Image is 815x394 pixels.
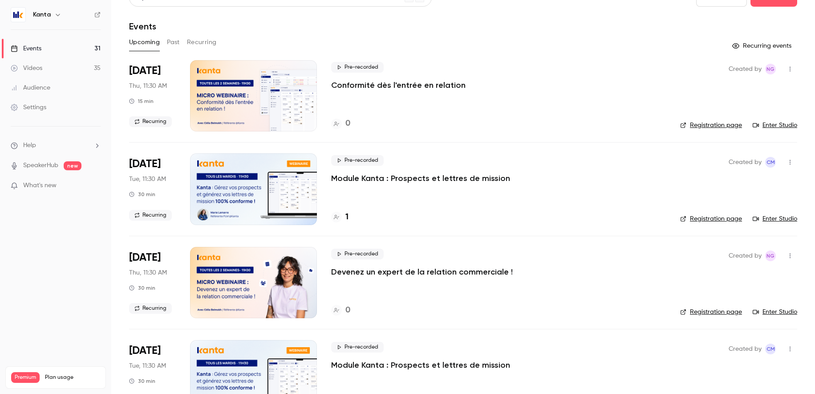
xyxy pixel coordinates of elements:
a: Module Kanta : Prospects et lettres de mission [331,173,510,184]
button: Past [167,35,180,49]
span: [DATE] [129,157,161,171]
div: Settings [11,103,46,112]
img: Kanta [11,8,25,22]
div: 15 min [129,98,154,105]
span: Charlotte MARTEL [765,157,776,168]
span: Nicolas Guitard [765,64,776,74]
div: Oct 7 Tue, 11:30 AM (Europe/Paris) [129,153,176,225]
a: Conformité dès l'entrée en relation [331,80,466,90]
h4: 0 [345,304,350,316]
span: [DATE] [129,344,161,358]
span: NG [766,64,774,74]
span: Help [23,141,36,150]
span: Pre-recorded [331,62,384,73]
span: Tue, 11:30 AM [129,175,166,184]
div: Oct 9 Thu, 11:30 AM (Europe/Paris) [129,247,176,318]
a: 0 [331,118,350,130]
span: Pre-recorded [331,155,384,166]
span: Recurring [129,210,172,221]
span: NG [766,250,774,261]
a: Registration page [680,214,742,223]
span: Created by [729,64,762,74]
span: Pre-recorded [331,342,384,353]
span: Created by [729,157,762,168]
a: Module Kanta : Prospects et lettres de mission [331,360,510,370]
div: 30 min [129,378,155,385]
a: Enter Studio [753,121,797,130]
a: SpeakerHub [23,161,58,170]
span: CM [766,344,775,354]
div: Oct 2 Thu, 11:30 AM (Europe/Paris) [129,60,176,131]
span: Recurring [129,116,172,127]
a: Registration page [680,308,742,316]
span: Premium [11,372,40,383]
a: 0 [331,304,350,316]
span: Thu, 11:30 AM [129,268,167,277]
span: CM [766,157,775,168]
span: Pre-recorded [331,249,384,259]
span: Recurring [129,303,172,314]
h4: 1 [345,211,349,223]
a: 1 [331,211,349,223]
div: 30 min [129,191,155,198]
span: new [64,161,81,170]
li: help-dropdown-opener [11,141,101,150]
h1: Events [129,21,156,32]
iframe: Noticeable Trigger [90,182,101,190]
span: Thu, 11:30 AM [129,82,167,90]
a: Enter Studio [753,214,797,223]
a: Registration page [680,121,742,130]
span: Created by [729,344,762,354]
span: Plan usage [45,374,100,381]
span: Tue, 11:30 AM [129,361,166,370]
a: Devenez un expert de la relation commerciale ! [331,267,513,277]
span: What's new [23,181,57,190]
button: Recurring events [728,39,797,53]
h6: Kanta [33,10,51,19]
span: Charlotte MARTEL [765,344,776,354]
button: Upcoming [129,35,160,49]
span: Created by [729,250,762,261]
div: Videos [11,64,42,73]
div: Events [11,44,41,53]
div: 30 min [129,284,155,291]
span: [DATE] [129,64,161,78]
div: Audience [11,83,50,92]
button: Recurring [187,35,217,49]
h4: 0 [345,118,350,130]
a: Enter Studio [753,308,797,316]
span: [DATE] [129,250,161,265]
span: Nicolas Guitard [765,250,776,261]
